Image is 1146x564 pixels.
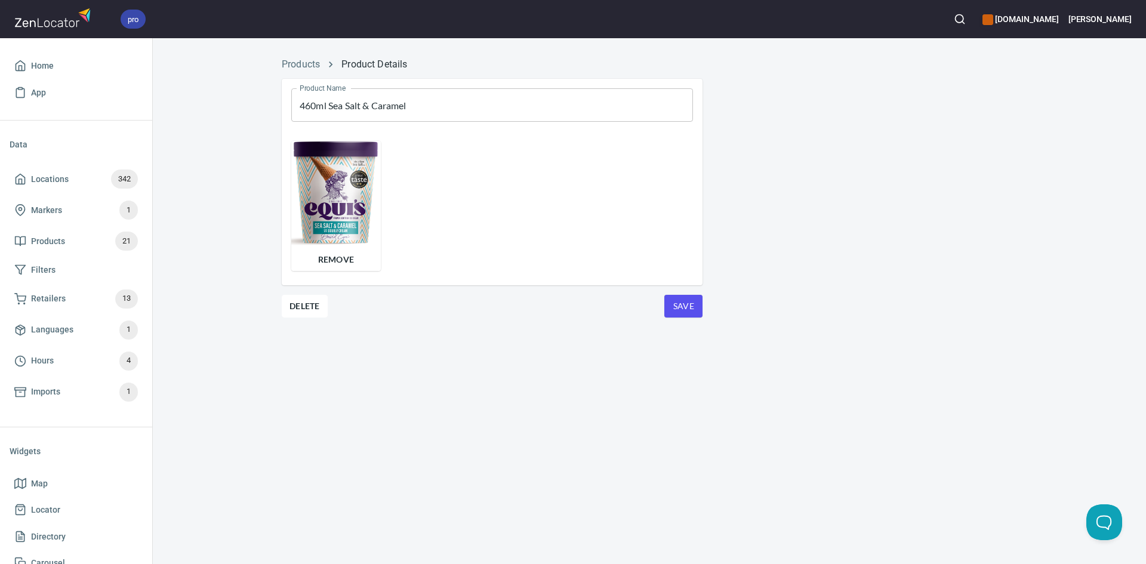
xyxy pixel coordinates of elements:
[10,523,143,550] a: Directory
[10,257,143,283] a: Filters
[282,58,320,70] a: Products
[31,291,66,306] span: Retailers
[10,283,143,315] a: Retailers13
[282,57,1017,72] nav: breadcrumb
[10,437,143,466] li: Widgets
[14,5,94,30] img: zenlocator
[31,476,48,491] span: Map
[947,6,973,32] button: Search
[10,346,143,377] a: Hours4
[119,204,138,217] span: 1
[289,299,320,313] span: Delete
[10,53,143,79] a: Home
[664,295,703,318] button: Save
[31,263,56,278] span: Filters
[31,384,60,399] span: Imports
[119,323,138,337] span: 1
[121,10,146,29] div: pro
[119,354,138,368] span: 4
[31,503,60,517] span: Locator
[291,248,381,271] button: Remove
[341,58,407,70] a: Product Details
[1068,6,1132,32] button: [PERSON_NAME]
[10,195,143,226] a: Markers1
[31,353,54,368] span: Hours
[1068,13,1132,26] h6: [PERSON_NAME]
[31,85,46,100] span: App
[10,79,143,106] a: App
[121,13,146,26] span: pro
[31,172,69,187] span: Locations
[115,235,138,248] span: 21
[982,14,993,25] button: color-CE600E
[31,234,65,249] span: Products
[282,295,328,318] button: Delete
[10,226,143,257] a: Products21
[115,292,138,306] span: 13
[982,13,1058,26] h6: [DOMAIN_NAME]
[10,130,143,159] li: Data
[1086,504,1122,540] iframe: Help Scout Beacon - Open
[10,497,143,523] a: Locator
[31,203,62,218] span: Markers
[10,377,143,408] a: Imports1
[111,172,138,186] span: 342
[10,164,143,195] a: Locations342
[31,58,54,73] span: Home
[291,141,693,271] div: Remove
[119,385,138,399] span: 1
[31,529,66,544] span: Directory
[10,470,143,497] a: Map
[674,299,693,314] span: Save
[31,322,73,337] span: Languages
[299,252,373,267] span: Remove
[10,315,143,346] a: Languages1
